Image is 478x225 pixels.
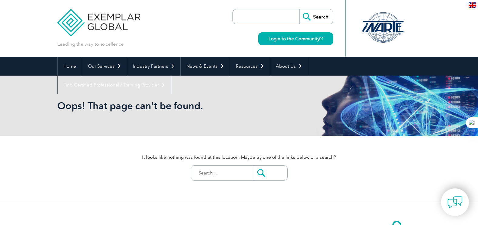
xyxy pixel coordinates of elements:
input: Submit [254,166,287,180]
img: open_square.png [319,37,323,40]
a: Home [58,57,82,76]
a: Industry Partners [127,57,180,76]
a: Resources [230,57,270,76]
a: About Us [270,57,308,76]
a: Our Services [82,57,127,76]
img: contact-chat.png [447,195,463,210]
h1: Oops! That page can't be found. [57,100,290,112]
p: It looks like nothing was found at this location. Maybe try one of the links below or a search? [57,154,421,161]
input: Search [299,9,333,24]
a: Login to the Community [258,32,333,45]
a: Find Certified Professional / Training Provider [58,76,171,94]
img: en [469,2,476,8]
p: Leading the way to excellence [57,41,124,47]
a: News & Events [181,57,230,76]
